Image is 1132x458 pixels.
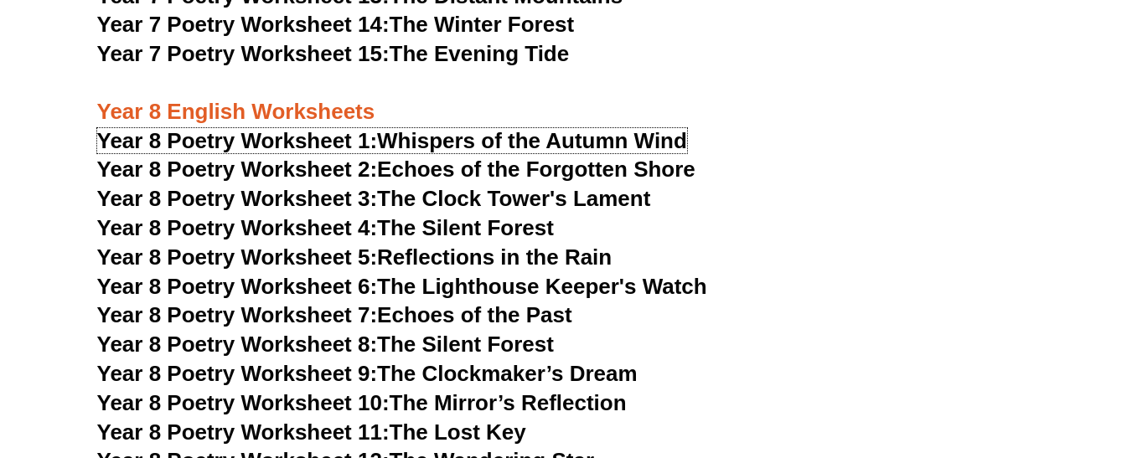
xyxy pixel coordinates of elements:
[97,215,554,240] a: Year 8 Poetry Worksheet 4:The Silent Forest
[97,157,695,182] a: Year 8 Poetry Worksheet 2:Echoes of the Forgotten Shore
[97,332,378,357] span: Year 8 Poetry Worksheet 8:
[97,361,638,386] a: Year 8 Poetry Worksheet 9:The Clockmaker’s Dream
[97,274,378,299] span: Year 8 Poetry Worksheet 6:
[97,274,707,299] a: Year 8 Poetry Worksheet 6:The Lighthouse Keeper's Watch
[97,302,378,327] span: Year 8 Poetry Worksheet 7:
[97,128,378,153] span: Year 8 Poetry Worksheet 1:
[97,244,613,270] a: Year 8 Poetry Worksheet 5:Reflections in the Rain
[97,332,554,357] a: Year 8 Poetry Worksheet 8:The Silent Forest
[97,12,390,37] span: Year 7 Poetry Worksheet 14:
[97,12,575,37] a: Year 7 Poetry Worksheet 14:The Winter Forest
[853,269,1132,458] iframe: Chat Widget
[97,419,526,445] a: Year 8 Poetry Worksheet 11:The Lost Key
[97,361,378,386] span: Year 8 Poetry Worksheet 9:
[97,244,378,270] span: Year 8 Poetry Worksheet 5:
[97,128,687,153] a: Year 8 Poetry Worksheet 1:Whispers of the Autumn Wind
[97,69,1036,126] h3: Year 8 English Worksheets
[97,186,378,211] span: Year 8 Poetry Worksheet 3:
[97,390,627,415] a: Year 8 Poetry Worksheet 10:The Mirror’s Reflection
[97,302,572,327] a: Year 8 Poetry Worksheet 7:Echoes of the Past
[97,41,570,66] a: Year 7 Poetry Worksheet 15:The Evening Tide
[97,41,390,66] span: Year 7 Poetry Worksheet 15:
[97,215,378,240] span: Year 8 Poetry Worksheet 4:
[97,390,390,415] span: Year 8 Poetry Worksheet 10:
[97,419,390,445] span: Year 8 Poetry Worksheet 11:
[97,157,378,182] span: Year 8 Poetry Worksheet 2:
[97,186,651,211] a: Year 8 Poetry Worksheet 3:The Clock Tower's Lament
